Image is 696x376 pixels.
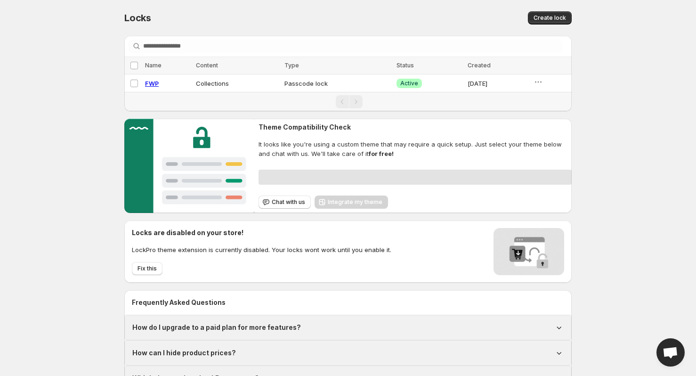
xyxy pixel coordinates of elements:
[259,196,311,209] button: Chat with us
[494,228,564,275] img: Locks disabled
[132,228,391,237] h2: Locks are disabled on your store!
[400,80,418,87] span: Active
[132,348,236,358] h1: How can I hide product prices?
[124,92,572,111] nav: Pagination
[145,62,162,69] span: Name
[259,139,572,158] span: It looks like you're using a custom theme that may require a quick setup. Just select your theme ...
[124,119,255,213] img: Customer support
[284,62,299,69] span: Type
[124,12,151,24] span: Locks
[138,265,157,272] span: Fix this
[272,198,305,206] span: Chat with us
[145,80,159,87] a: FWP
[534,14,566,22] span: Create lock
[656,338,685,367] div: Open chat
[369,150,394,157] strong: for free!
[132,245,391,254] p: LockPro theme extension is currently disabled. Your locks wont work until you enable it.
[528,11,572,25] button: Create lock
[468,62,491,69] span: Created
[282,74,394,92] td: Passcode lock
[193,74,282,92] td: Collections
[132,298,564,307] h2: Frequently Asked Questions
[132,262,162,275] button: Fix this
[397,62,414,69] span: Status
[465,74,531,92] td: [DATE]
[132,323,301,332] h1: How do I upgrade to a paid plan for more features?
[259,123,572,132] h2: Theme Compatibility Check
[196,62,218,69] span: Content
